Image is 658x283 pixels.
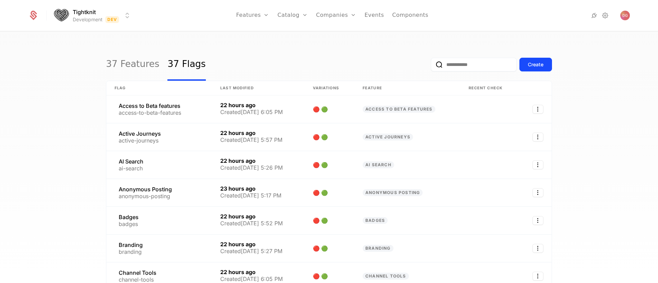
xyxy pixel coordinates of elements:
a: 37 Features [106,48,159,81]
div: Development [73,16,103,23]
button: Select action [532,188,543,197]
img: Tightknit [53,7,69,24]
button: Open user button [620,11,630,20]
button: Select action [532,133,543,141]
th: Recent check [460,81,520,95]
th: Last Modified [212,81,305,95]
img: Danny Gomes [620,11,630,20]
span: Tightknit [73,8,96,16]
a: Integrations [590,11,598,20]
button: Select action [532,160,543,169]
button: Create [519,58,552,71]
a: 37 Flags [167,48,205,81]
span: Dev [105,16,119,23]
button: Select environment [55,8,132,23]
a: Settings [601,11,609,20]
button: Select action [532,272,543,281]
button: Select action [532,105,543,114]
th: Feature [354,81,460,95]
div: Create [528,61,543,68]
button: Select action [532,244,543,253]
button: Select action [532,216,543,225]
th: Variations [305,81,354,95]
th: Flag [106,81,212,95]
